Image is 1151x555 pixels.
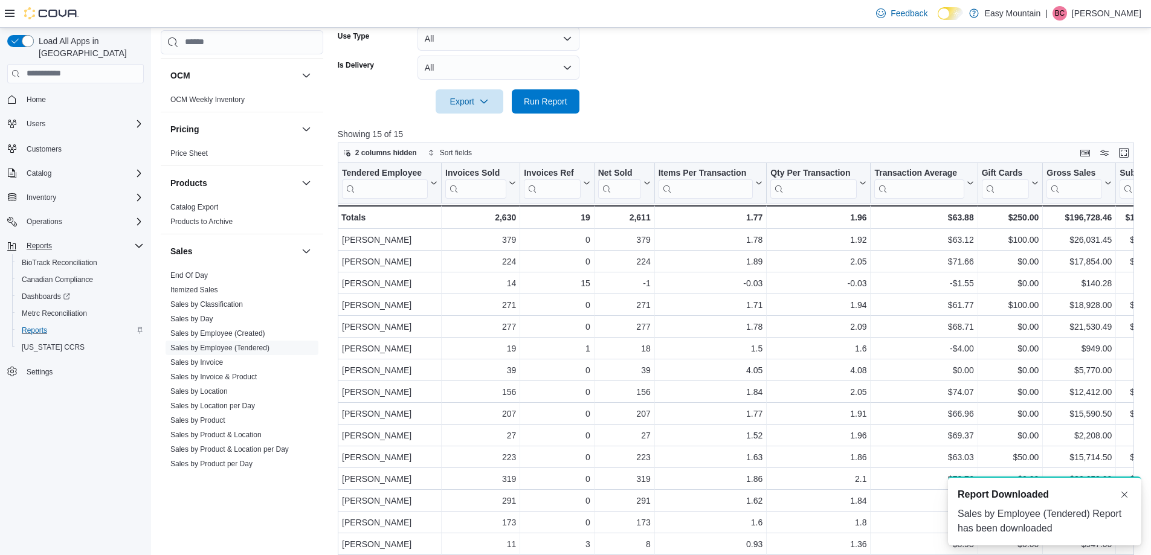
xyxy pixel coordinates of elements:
[12,271,149,288] button: Canadian Compliance
[445,168,516,199] button: Invoices Sold
[598,298,651,312] div: 271
[659,319,763,334] div: 1.78
[161,92,323,112] div: OCM
[22,258,97,268] span: BioTrack Reconciliation
[12,322,149,339] button: Reports
[524,95,567,107] span: Run Report
[524,406,590,421] div: 0
[524,472,590,486] div: 0
[770,341,866,356] div: 1.6
[170,149,208,158] span: Price Sheet
[874,385,973,399] div: $74.07
[874,472,973,486] div: $73.76
[874,168,964,199] div: Transaction Average
[659,450,763,464] div: 1.63
[342,493,437,508] div: [PERSON_NAME]
[342,233,437,247] div: [PERSON_NAME]
[598,363,651,377] div: 39
[170,460,253,468] a: Sales by Product per Day
[770,428,866,443] div: 1.96
[2,237,149,254] button: Reports
[445,168,506,179] div: Invoices Sold
[874,233,973,247] div: $63.12
[170,177,207,189] h3: Products
[659,428,763,443] div: 1.52
[22,166,144,181] span: Catalog
[170,300,243,309] a: Sales by Classification
[659,298,763,312] div: 1.71
[299,68,314,83] button: OCM
[22,117,50,131] button: Users
[598,493,651,508] div: 291
[445,319,516,334] div: 277
[22,239,57,253] button: Reports
[874,493,973,508] div: $62.96
[12,254,149,271] button: BioTrack Reconciliation
[1046,168,1102,179] div: Gross Sales
[598,406,651,421] div: 207
[170,177,297,189] button: Products
[659,341,763,356] div: 1.5
[1046,385,1112,399] div: $12,412.00
[981,428,1039,443] div: $0.00
[170,95,245,104] span: OCM Weekly Inventory
[22,292,70,301] span: Dashboards
[659,472,763,486] div: 1.86
[1078,146,1092,160] button: Keyboard shortcuts
[24,7,79,19] img: Cova
[17,255,102,270] a: BioTrack Reconciliation
[598,254,651,269] div: 224
[874,210,973,225] div: $63.88
[981,385,1039,399] div: $0.00
[1046,406,1112,421] div: $15,590.50
[770,493,866,508] div: 1.84
[342,406,437,421] div: [PERSON_NAME]
[27,241,52,251] span: Reports
[170,416,225,425] a: Sales by Product
[17,255,144,270] span: BioTrack Reconciliation
[170,271,208,280] a: End Of Day
[342,276,437,290] div: [PERSON_NAME]
[981,450,1039,464] div: $50.00
[22,214,67,229] button: Operations
[27,144,62,154] span: Customers
[524,363,590,377] div: 0
[34,35,144,59] span: Load All Apps in [GEOGRAPHIC_DATA]
[770,168,866,199] button: Qty Per Transaction
[1046,210,1112,225] div: $196,728.46
[1097,146,1112,160] button: Display options
[770,210,866,225] div: 1.96
[524,168,590,199] button: Invoices Ref
[985,6,1041,21] p: Easy Mountain
[512,89,579,114] button: Run Report
[299,176,314,190] button: Products
[170,445,289,454] a: Sales by Product & Location per Day
[658,168,753,179] div: Items Per Transaction
[981,168,1039,199] button: Gift Cards
[658,168,753,199] div: Items Per Transaction
[22,190,144,205] span: Inventory
[1046,428,1112,443] div: $2,208.00
[874,319,973,334] div: $68.71
[871,1,932,25] a: Feedback
[17,323,144,338] span: Reports
[2,140,149,157] button: Customers
[170,431,262,439] a: Sales by Product & Location
[659,233,763,247] div: 1.78
[659,493,763,508] div: 1.62
[27,95,46,104] span: Home
[598,428,651,443] div: 27
[770,168,857,179] div: Qty Per Transaction
[524,168,580,199] div: Invoices Ref
[170,217,233,226] span: Products to Archive
[1046,450,1112,464] div: $15,714.50
[445,406,516,421] div: 207
[12,305,149,322] button: Metrc Reconciliation
[440,148,472,158] span: Sort fields
[338,60,374,70] label: Is Delivery
[2,363,149,380] button: Settings
[355,148,417,158] span: 2 columns hidden
[524,298,590,312] div: 0
[524,385,590,399] div: 0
